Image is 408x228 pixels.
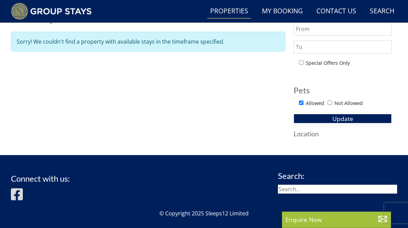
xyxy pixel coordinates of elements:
[207,4,251,19] a: Properties
[367,4,397,19] a: Search
[285,215,388,224] p: Enquire Now
[11,3,92,20] img: Group Stays
[278,171,397,180] h3: Search:
[314,4,359,19] a: Contact Us
[294,22,392,35] input: From
[294,130,392,137] h3: Location
[306,100,324,107] label: Allowed
[278,185,397,194] input: Search...
[334,100,363,107] label: Not Allowed
[11,209,397,217] p: © Copyright 2025 Sleeps12 Limited
[294,114,392,123] button: Update
[11,187,23,201] img: Facebook
[294,86,392,95] h3: Pets
[294,41,392,54] input: To
[11,12,285,24] h1: Our Properties
[306,59,350,67] label: Special Offers Only
[11,32,285,51] div: Sorry! We couldn't find a property with available stays in the timeframe specified.
[332,115,353,123] span: Update
[11,174,70,183] h3: Connect with us:
[259,4,305,19] a: My Booking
